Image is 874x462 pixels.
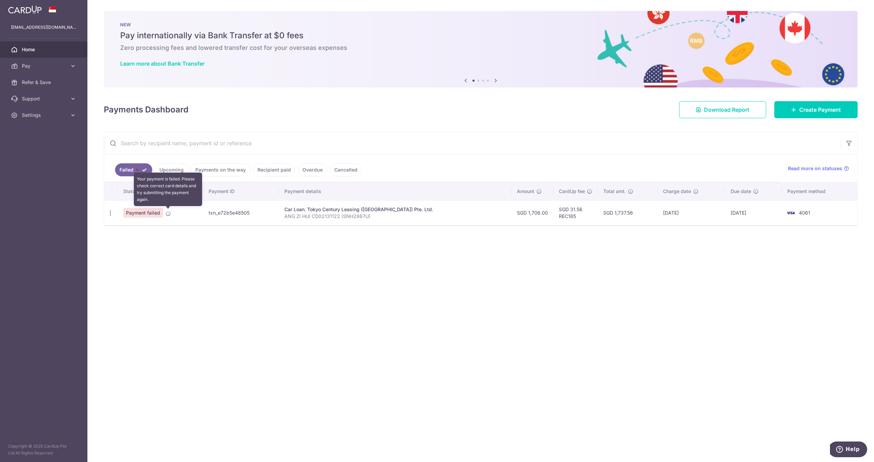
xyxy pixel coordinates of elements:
[104,104,188,116] h4: Payments Dashboard
[279,182,511,200] th: Payment details
[22,63,67,69] span: Pay
[284,213,506,220] p: ANG ZI HUI CD02131122 (SNH2867U)
[679,101,766,118] a: Download Report
[123,188,138,195] span: Status
[253,163,295,176] a: Recipient paid
[284,206,506,213] div: Car Loan. Tokyo Century Leasing ([GEOGRAPHIC_DATA]) Pte. Ltd.
[830,441,867,459] iframe: Opens a widget where you can find more information
[134,173,202,206] div: Your payment is failed. Please check correct card details and try submitting the payment again.
[120,22,841,27] p: NEW
[725,200,782,225] td: [DATE]
[115,163,152,176] a: Failed
[788,165,849,172] a: Read more on statuses
[123,208,163,218] span: Payment failed
[120,44,841,52] h6: Zero processing fees and lowered transfer cost for your overseas expenses
[774,101,858,118] a: Create Payment
[517,188,534,195] span: Amount
[22,46,67,53] span: Home
[799,106,841,114] span: Create Payment
[731,188,751,195] span: Due date
[298,163,327,176] a: Overdue
[704,106,749,114] span: Download Report
[104,132,841,154] input: Search by recipient name, payment id or reference
[22,79,67,86] span: Refer & Save
[598,200,658,225] td: SGD 1,737.56
[799,210,810,216] span: 4061
[658,200,725,225] td: [DATE]
[155,163,188,176] a: Upcoming
[8,5,42,14] img: CardUp
[782,182,857,200] th: Payment method
[11,24,76,31] p: [EMAIL_ADDRESS][DOMAIN_NAME]
[788,165,842,172] span: Read more on statuses
[104,11,858,87] img: Bank transfer banner
[120,60,205,67] a: Learn more about Bank Transfer
[22,95,67,102] span: Support
[559,188,585,195] span: CardUp fee
[553,200,598,225] td: SGD 31.56 REC185
[120,30,841,41] h5: Pay internationally via Bank Transfer at $0 fees
[330,163,362,176] a: Cancelled
[603,188,626,195] span: Total amt.
[784,209,798,217] img: Bank Card
[511,200,553,225] td: SGD 1,706.00
[663,188,691,195] span: Charge date
[22,112,67,119] span: Settings
[203,200,279,225] td: txn_e72b5e48505
[203,182,279,200] th: Payment ID
[191,163,250,176] a: Payments on the way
